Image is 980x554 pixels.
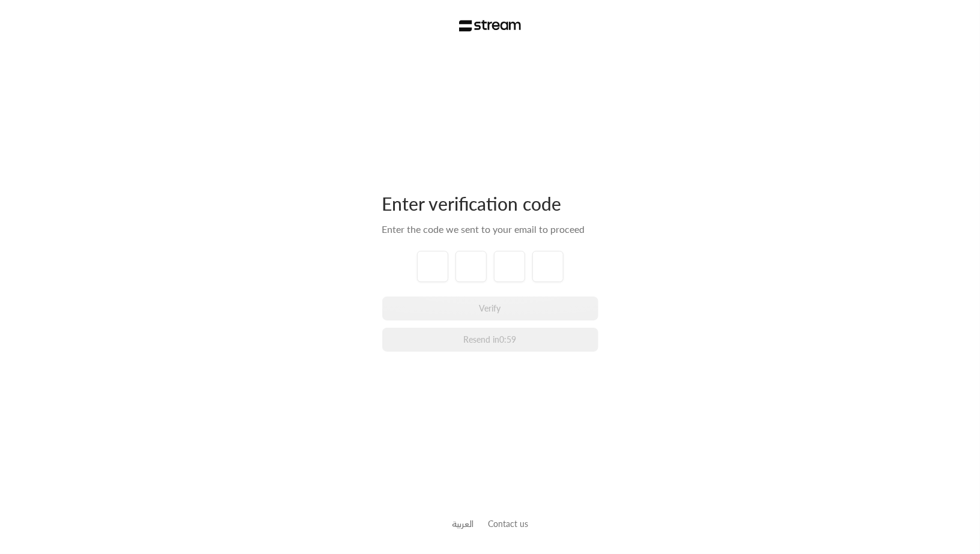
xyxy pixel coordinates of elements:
a: العربية [452,513,473,535]
div: Enter the code we sent to your email to proceed [382,222,598,236]
button: Contact us [488,517,528,530]
img: Stream Logo [459,20,521,32]
a: Contact us [488,519,528,529]
div: Enter verification code [382,192,598,215]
